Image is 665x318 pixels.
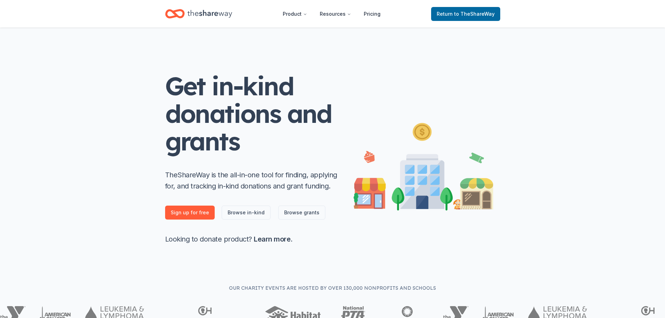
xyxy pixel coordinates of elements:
[165,169,340,192] p: TheShareWay is the all-in-one tool for finding, applying for, and tracking in-kind donations and ...
[165,206,215,220] a: Sign up for free
[454,11,495,17] span: to TheShareWay
[437,10,495,18] span: Return
[277,7,313,21] button: Product
[354,120,493,210] img: Illustration for landing page
[254,235,290,243] a: Learn more
[358,7,386,21] a: Pricing
[165,72,340,155] h1: Get in-kind donations and grants
[165,234,340,245] p: Looking to donate product? .
[314,7,357,21] button: Resources
[278,206,325,220] a: Browse grants
[431,7,500,21] a: Returnto TheShareWay
[222,206,271,220] a: Browse in-kind
[165,6,232,22] a: Home
[277,6,386,22] nav: Main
